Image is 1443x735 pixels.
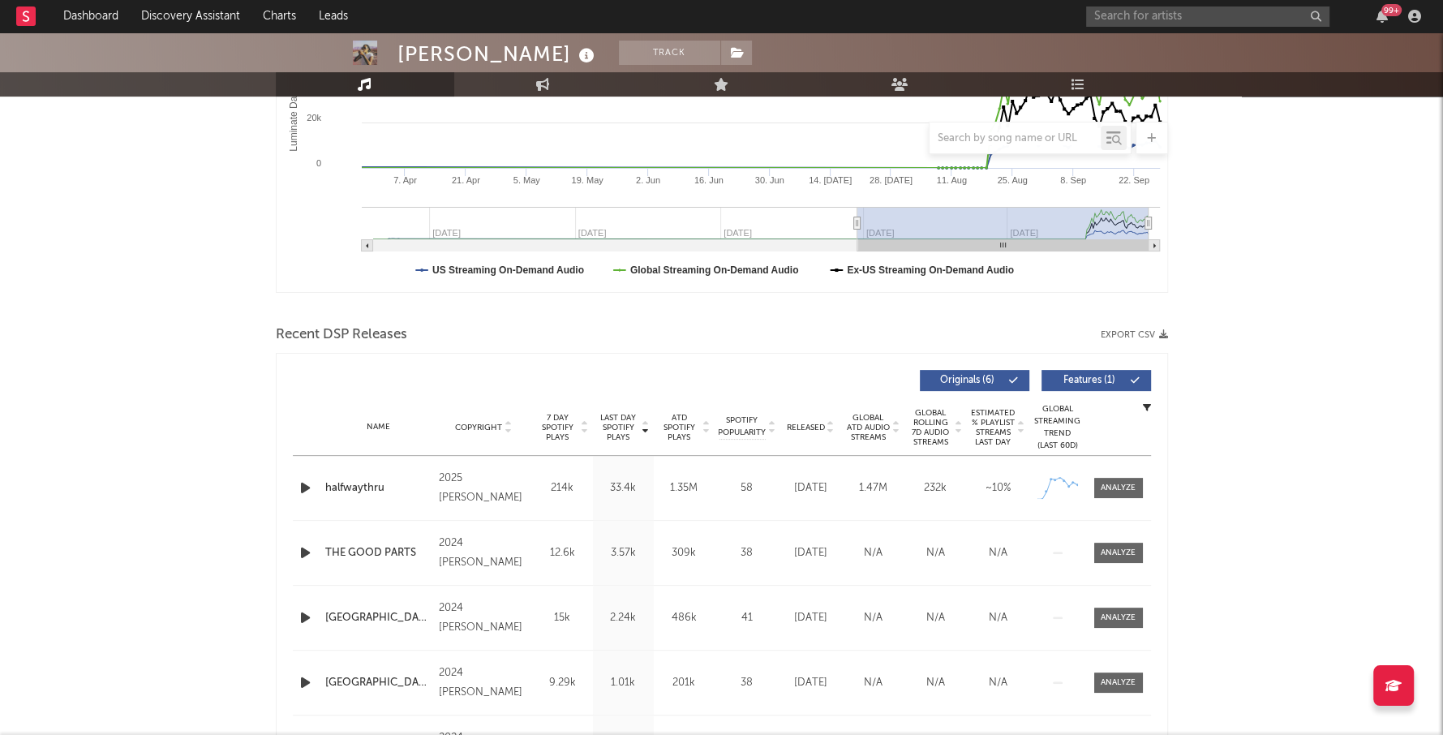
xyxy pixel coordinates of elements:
div: 3.57k [597,545,650,561]
button: Features(1) [1041,370,1151,391]
button: Export CSV [1101,330,1168,340]
div: [PERSON_NAME] [397,41,599,67]
div: N/A [846,675,900,691]
a: [GEOGRAPHIC_DATA] [325,610,432,626]
div: 58 [719,480,775,496]
span: Spotify Popularity [718,415,766,439]
button: Originals(6) [920,370,1029,391]
span: Originals ( 6 ) [930,376,1005,385]
div: ~ 10 % [971,480,1025,496]
div: N/A [846,545,900,561]
text: 0 [316,158,320,168]
text: Luminate Daily Streams [287,48,298,151]
div: 38 [719,545,775,561]
div: [DATE] [784,480,838,496]
text: 28. [DATE] [869,175,912,185]
text: 2. Jun [635,175,659,185]
div: 232k [908,480,963,496]
span: Global Rolling 7D Audio Streams [908,408,953,447]
div: N/A [908,675,963,691]
span: 7 Day Spotify Plays [536,413,579,442]
div: 1.47M [846,480,900,496]
a: THE GOOD PARTS [325,545,432,561]
div: 12.6k [536,545,589,561]
div: 201k [658,675,711,691]
div: N/A [846,610,900,626]
div: N/A [971,675,1025,691]
div: 1.01k [597,675,650,691]
div: N/A [971,610,1025,626]
div: 2024 [PERSON_NAME] [439,599,527,638]
span: Released [787,423,825,432]
span: Features ( 1 ) [1052,376,1127,385]
div: Global Streaming Trend (Last 60D) [1033,403,1082,452]
div: 2024 [PERSON_NAME] [439,534,527,573]
text: 22. Sep [1118,175,1149,185]
div: [DATE] [784,545,838,561]
text: 11. Aug [936,175,966,185]
div: 2025 [PERSON_NAME] [439,469,527,508]
text: 19. May [571,175,603,185]
span: Global ATD Audio Streams [846,413,891,442]
a: [GEOGRAPHIC_DATA] [325,675,432,691]
div: 99 + [1381,4,1402,16]
div: 15k [536,610,589,626]
div: 41 [719,610,775,626]
span: Copyright [455,423,502,432]
input: Search by song name or URL [930,132,1101,145]
div: 2024 [PERSON_NAME] [439,664,527,703]
div: 309k [658,545,711,561]
div: 1.35M [658,480,711,496]
div: [DATE] [784,610,838,626]
text: 5. May [513,175,540,185]
div: [DATE] [784,675,838,691]
text: 7. Apr [393,175,417,185]
text: 16. Jun [694,175,723,185]
span: ATD Spotify Plays [658,413,701,442]
text: Global Streaming On-Demand Audio [629,264,798,276]
text: 30. Jun [754,175,784,185]
span: Estimated % Playlist Streams Last Day [971,408,1016,447]
text: US Streaming On-Demand Audio [432,264,584,276]
div: 33.4k [597,480,650,496]
button: 99+ [1376,10,1388,23]
div: 9.29k [536,675,589,691]
text: 21. Apr [451,175,479,185]
text: Ex-US Streaming On-Demand Audio [847,264,1014,276]
text: 20k [307,113,321,122]
div: 486k [658,610,711,626]
text: 14. [DATE] [809,175,852,185]
div: N/A [908,545,963,561]
a: halfwaythru [325,480,432,496]
div: Name [325,421,432,433]
input: Search for artists [1086,6,1329,27]
div: 214k [536,480,589,496]
button: Track [619,41,720,65]
div: 2.24k [597,610,650,626]
span: Recent DSP Releases [276,325,407,345]
div: N/A [971,545,1025,561]
text: 8. Sep [1060,175,1086,185]
span: Last Day Spotify Plays [597,413,640,442]
div: N/A [908,610,963,626]
text: 25. Aug [997,175,1027,185]
div: 38 [719,675,775,691]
